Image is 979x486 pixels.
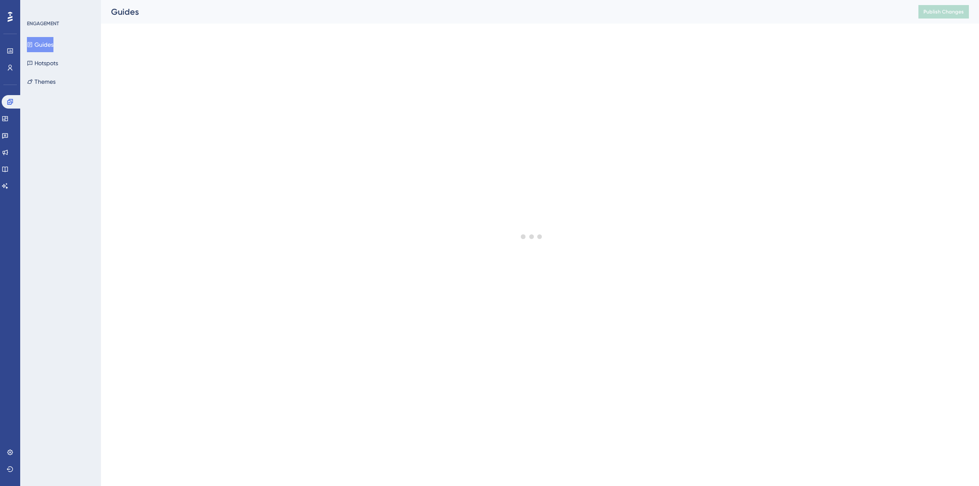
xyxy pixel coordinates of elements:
[918,5,969,19] button: Publish Changes
[27,37,53,52] button: Guides
[27,20,59,27] div: ENGAGEMENT
[27,74,56,89] button: Themes
[923,8,964,15] span: Publish Changes
[111,6,897,18] div: Guides
[27,56,58,71] button: Hotspots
